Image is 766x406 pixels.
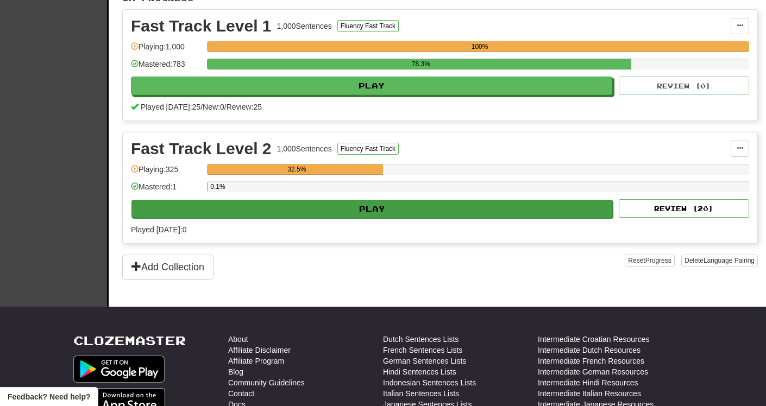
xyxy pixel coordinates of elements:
a: Intermediate Italian Resources [538,388,641,399]
span: New: 0 [203,103,224,111]
div: 32.5% [210,164,383,175]
a: German Sentences Lists [383,356,466,366]
span: Progress [645,257,671,264]
a: Intermediate Dutch Resources [538,345,641,356]
span: / [200,103,203,111]
a: Affiliate Disclaimer [228,345,291,356]
button: ResetProgress [625,255,674,267]
button: Review (20) [619,199,749,218]
a: Intermediate Croatian Resources [538,334,649,345]
div: 78.3% [210,59,631,69]
div: Fast Track Level 1 [131,18,272,34]
button: Play [131,77,612,95]
button: DeleteLanguage Pairing [681,255,758,267]
a: Dutch Sentences Lists [383,334,459,345]
div: Mastered: 783 [131,59,202,77]
span: Review: 25 [227,103,262,111]
button: Add Collection [122,255,214,280]
span: / [224,103,227,111]
div: Mastered: 1 [131,181,202,199]
a: French Sentences Lists [383,345,462,356]
div: Playing: 325 [131,164,202,182]
img: Get it on Google Play [73,356,165,383]
a: Intermediate German Resources [538,366,648,377]
a: Intermediate Hindi Resources [538,377,638,388]
a: Contact [228,388,254,399]
a: Hindi Sentences Lists [383,366,456,377]
div: 1,000 Sentences [277,21,332,31]
a: Indonesian Sentences Lists [383,377,476,388]
a: Clozemaster [73,334,186,347]
button: Play [131,200,613,218]
button: Review (0) [619,77,749,95]
span: Played [DATE]: 25 [141,103,200,111]
div: Fast Track Level 2 [131,141,272,157]
a: Italian Sentences Lists [383,388,459,399]
a: Intermediate French Resources [538,356,644,366]
a: Community Guidelines [228,377,305,388]
span: Open feedback widget [8,391,90,402]
button: Fluency Fast Track [337,20,399,32]
div: 1,000 Sentences [277,143,332,154]
a: Blog [228,366,243,377]
span: Language Pairing [704,257,755,264]
div: Playing: 1,000 [131,41,202,59]
a: About [228,334,248,345]
button: Fluency Fast Track [337,143,399,155]
div: 100% [210,41,749,52]
span: Played [DATE]: 0 [131,225,186,234]
a: Affiliate Program [228,356,284,366]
